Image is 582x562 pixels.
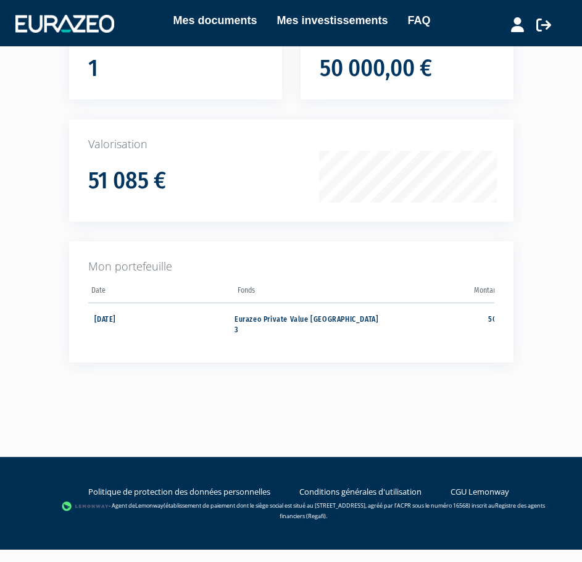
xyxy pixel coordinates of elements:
[88,136,494,153] p: Valorisation
[88,56,98,82] h1: 1
[88,259,494,275] p: Mon portefeuille
[320,56,432,82] h1: 50 000,00 €
[235,303,381,344] td: Eurazeo Private Value [GEOGRAPHIC_DATA] 3
[173,12,257,29] a: Mes documents
[88,303,235,344] td: [DATE]
[88,282,235,303] th: Date
[88,486,270,498] a: Politique de protection des données personnelles
[299,486,422,498] a: Conditions générales d'utilisation
[15,15,114,32] img: 1732889491-logotype_eurazeo_blanc_rvb.png
[62,500,109,513] img: logo-lemonway.png
[235,282,381,303] th: Fonds
[29,500,553,521] div: - Agent de (établissement de paiement dont le siège social est situé au [STREET_ADDRESS], agréé p...
[408,12,431,29] a: FAQ
[451,486,509,498] a: CGU Lemonway
[276,12,388,29] a: Mes investissements
[381,282,528,303] th: Montant souscrit
[135,502,164,510] a: Lemonway
[88,168,166,194] h1: 51 085 €
[381,303,528,344] td: 50 000,00 €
